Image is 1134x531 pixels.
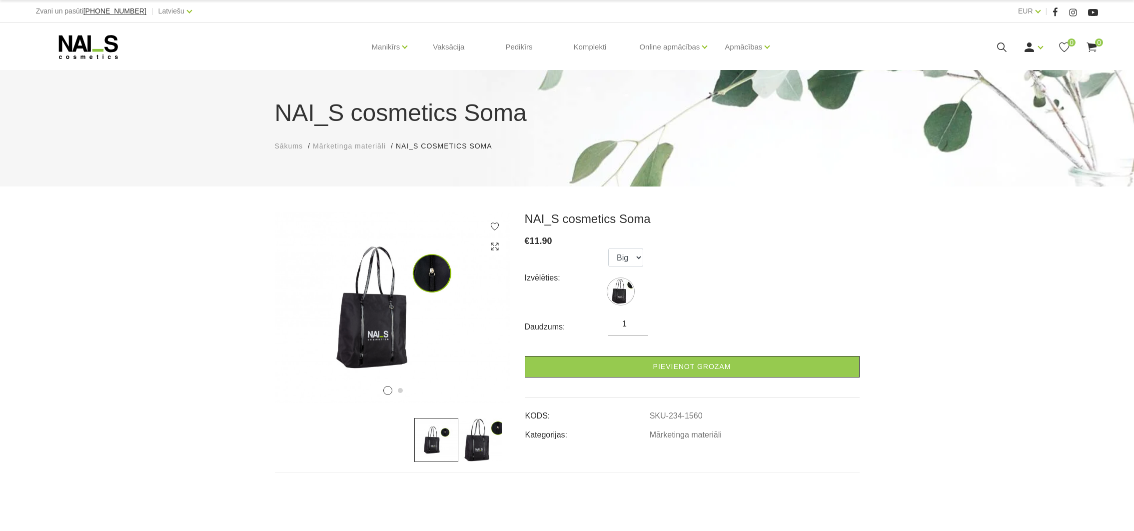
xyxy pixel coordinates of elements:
img: ... [275,211,510,403]
h1: NAI_S cosmetics Soma [275,95,860,131]
div: Daudzums: [525,319,609,335]
a: Vaksācija [425,23,472,71]
li: NAI_S cosmetics Soma [396,141,502,151]
a: EUR [1018,5,1033,17]
button: 1 of 2 [383,386,392,395]
span: € [525,236,530,246]
button: 2 of 2 [398,388,403,393]
span: 11.90 [530,236,552,246]
a: Manikīrs [372,27,400,67]
span: | [151,5,153,17]
a: Apmācības [725,27,762,67]
span: Sākums [275,142,303,150]
img: ... [458,418,502,462]
span: Mārketinga materiāli [313,142,386,150]
h3: NAI_S cosmetics Soma [525,211,860,226]
a: Mārketinga materiāli [313,141,386,151]
a: 0 [1058,41,1071,53]
td: KODS: [525,403,649,422]
a: SKU-234-1560 [650,411,703,420]
a: Online apmācības [639,27,700,67]
a: Latviešu [158,5,184,17]
img: ... [608,279,633,304]
a: Pedikīrs [497,23,540,71]
div: Izvēlēties: [525,270,609,286]
a: Sākums [275,141,303,151]
td: Kategorijas: [525,422,649,441]
a: [PHONE_NUMBER] [83,7,146,15]
a: Komplekti [566,23,615,71]
a: 0 [1086,41,1098,53]
span: 0 [1068,38,1076,46]
span: 0 [1095,38,1103,46]
span: | [1046,5,1048,17]
img: ... [414,418,458,462]
a: Pievienot grozam [525,356,860,377]
div: Zvani un pasūti [36,5,146,17]
a: Mārketinga materiāli [650,430,722,439]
